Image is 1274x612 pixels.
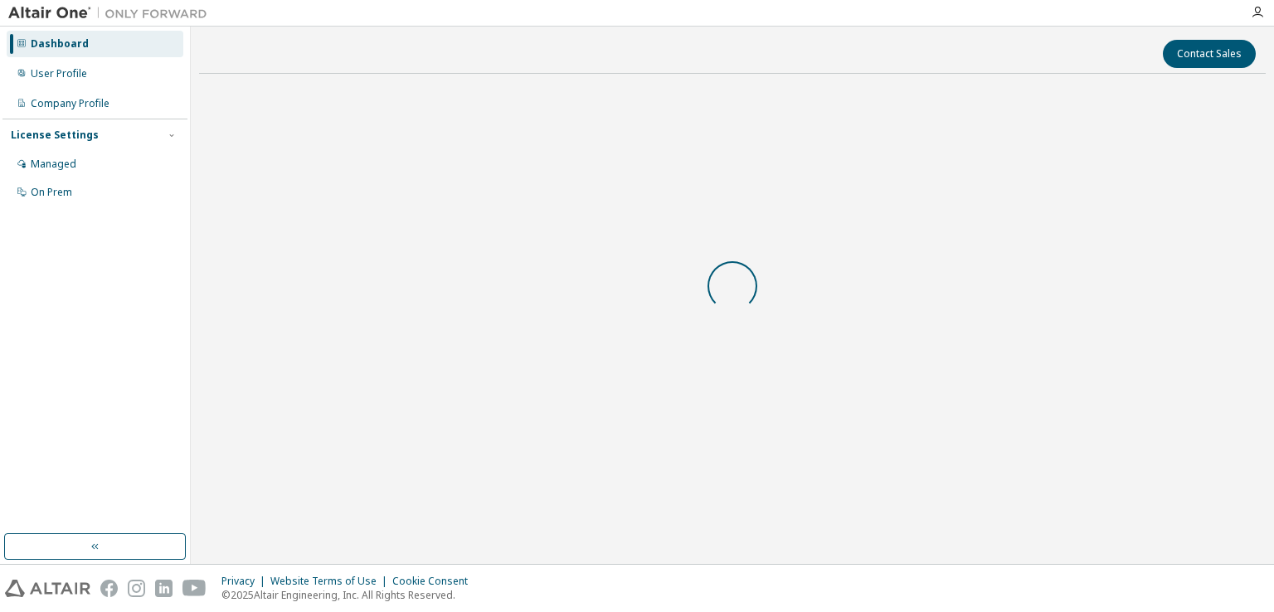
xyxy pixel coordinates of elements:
[31,67,87,80] div: User Profile
[31,37,89,51] div: Dashboard
[11,129,99,142] div: License Settings
[270,575,392,588] div: Website Terms of Use
[31,186,72,199] div: On Prem
[392,575,478,588] div: Cookie Consent
[221,588,478,602] p: © 2025 Altair Engineering, Inc. All Rights Reserved.
[221,575,270,588] div: Privacy
[155,580,173,597] img: linkedin.svg
[128,580,145,597] img: instagram.svg
[8,5,216,22] img: Altair One
[5,580,90,597] img: altair_logo.svg
[1163,40,1256,68] button: Contact Sales
[182,580,207,597] img: youtube.svg
[100,580,118,597] img: facebook.svg
[31,158,76,171] div: Managed
[31,97,109,110] div: Company Profile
